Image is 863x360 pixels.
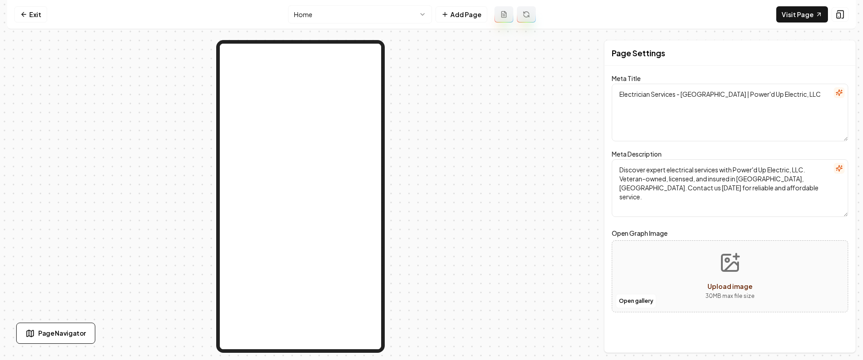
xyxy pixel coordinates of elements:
[517,6,536,22] button: Regenerate page
[776,6,828,22] a: Visit Page
[494,6,513,22] button: Add admin page prompt
[436,6,487,22] button: Add Page
[14,6,47,22] a: Exit
[612,47,665,59] h2: Page Settings
[698,245,762,308] button: Upload image
[612,74,641,82] label: Meta Title
[707,282,752,290] span: Upload image
[705,292,755,301] p: 30 MB max file size
[616,294,656,308] button: Open gallery
[612,228,848,238] label: Open Graph Image
[38,328,86,338] span: Page Navigator
[16,323,95,344] button: Page Navigator
[612,150,662,158] label: Meta Description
